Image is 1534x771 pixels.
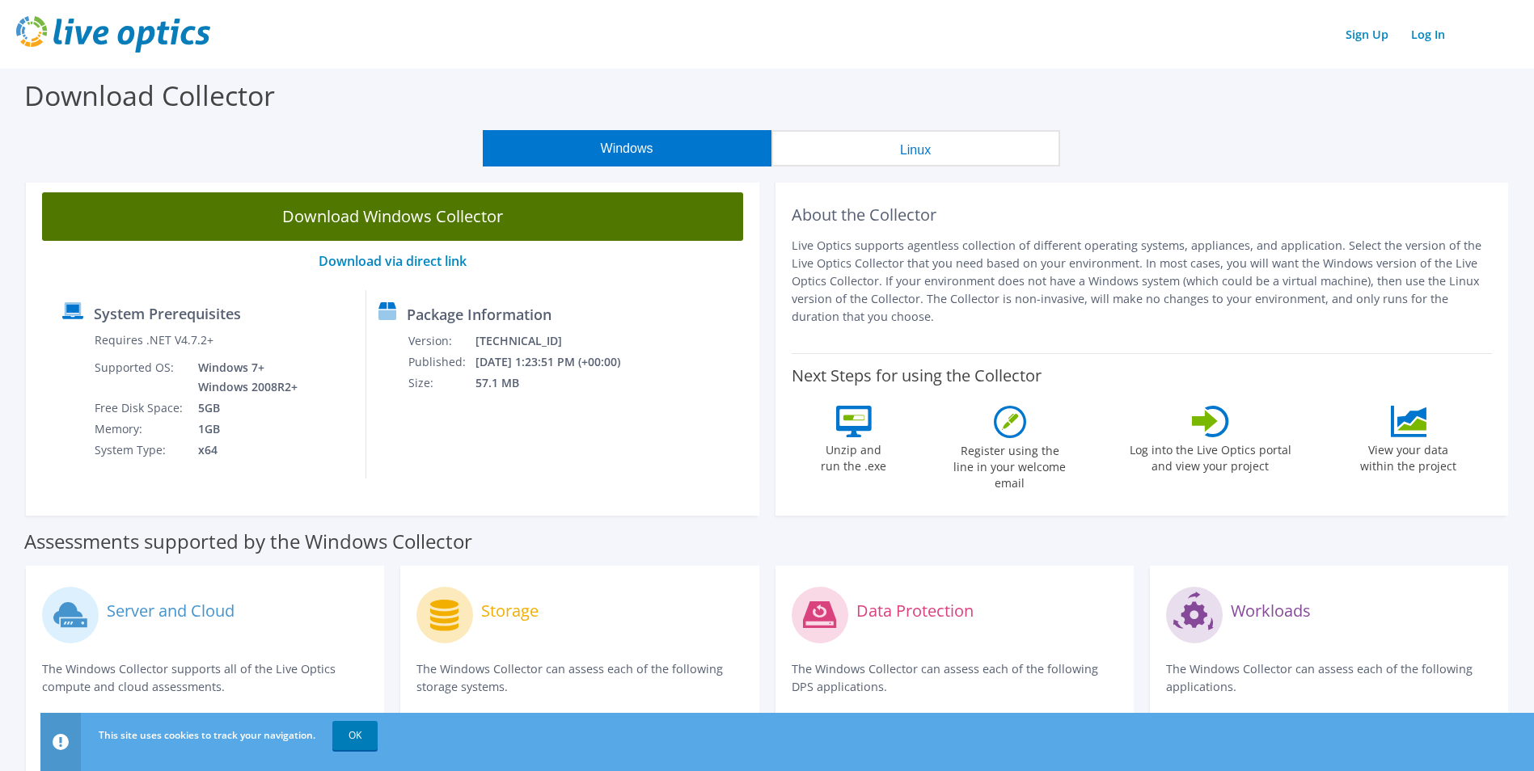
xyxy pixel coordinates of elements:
[24,77,275,114] label: Download Collector
[42,660,368,696] p: The Windows Collector supports all of the Live Optics compute and cloud assessments.
[24,533,472,550] label: Assessments supported by the Windows Collector
[107,603,235,619] label: Server and Cloud
[95,332,213,348] label: Requires .NET V4.7.2+
[332,721,378,750] a: OK
[186,440,301,461] td: x64
[1166,660,1492,696] p: The Windows Collector can assess each of the following applications.
[856,603,974,619] label: Data Protection
[483,130,771,166] button: Windows
[319,252,467,270] a: Download via direct link
[792,366,1042,385] label: Next Steps for using the Collector
[94,357,186,398] td: Supported OS:
[408,352,475,373] td: Published:
[186,419,301,440] td: 1GB
[1337,23,1397,46] a: Sign Up
[817,437,891,474] label: Unzip and run the .exe
[475,331,642,352] td: [TECHNICAL_ID]
[949,438,1071,491] label: Register using the line in your welcome email
[99,728,315,742] span: This site uses cookies to track your navigation.
[408,373,475,394] td: Size:
[792,660,1118,696] p: The Windows Collector can assess each of the following DPS applications.
[94,440,186,461] td: System Type:
[186,357,301,398] td: Windows 7+ Windows 2008R2+
[1231,603,1311,619] label: Workloads
[792,237,1493,326] p: Live Optics supports agentless collection of different operating systems, appliances, and applica...
[1350,437,1467,474] label: View your data within the project
[42,192,743,241] a: Download Windows Collector
[1403,23,1453,46] a: Log In
[475,373,642,394] td: 57.1 MB
[416,660,742,696] p: The Windows Collector can assess each of the following storage systems.
[186,398,301,419] td: 5GB
[94,305,241,322] label: System Prerequisites
[407,306,551,322] label: Package Information
[16,16,210,53] img: live_optics_svg.svg
[771,130,1060,166] button: Linux
[792,205,1493,225] h2: About the Collector
[1129,437,1292,474] label: Log into the Live Optics portal and view your project
[94,419,186,440] td: Memory:
[475,352,642,373] td: [DATE] 1:23:51 PM (+00:00)
[481,603,539,619] label: Storage
[408,331,475,352] td: Version:
[94,398,186,419] td: Free Disk Space:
